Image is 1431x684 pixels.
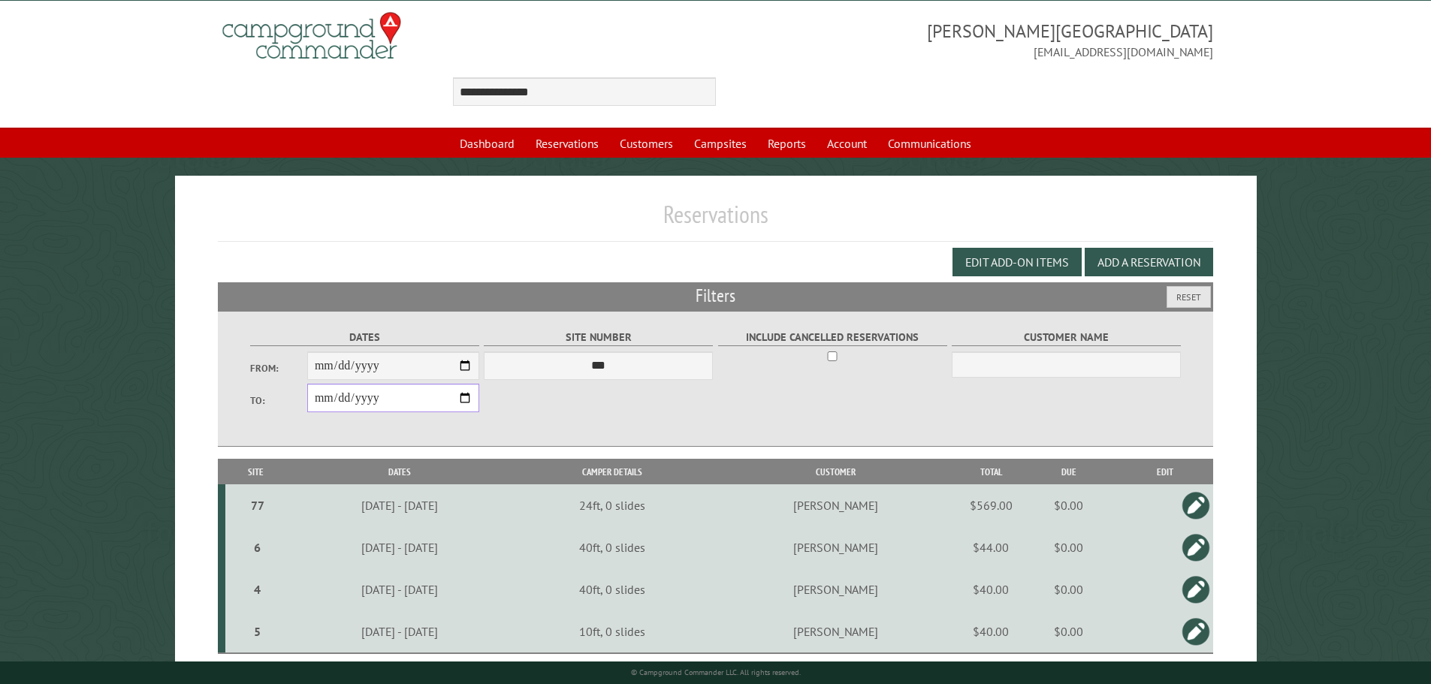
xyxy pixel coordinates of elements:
[218,282,1214,311] h2: Filters
[711,484,961,526] td: [PERSON_NAME]
[288,624,511,639] div: [DATE] - [DATE]
[513,610,711,653] td: 10ft, 0 slides
[513,526,711,568] td: 40ft, 0 slides
[961,568,1021,610] td: $40.00
[225,459,286,485] th: Site
[250,393,307,408] label: To:
[231,624,284,639] div: 5
[711,459,961,485] th: Customer
[288,498,511,513] div: [DATE] - [DATE]
[961,610,1021,653] td: $40.00
[1021,459,1116,485] th: Due
[288,582,511,597] div: [DATE] - [DATE]
[711,610,961,653] td: [PERSON_NAME]
[759,129,815,158] a: Reports
[711,526,961,568] td: [PERSON_NAME]
[1021,484,1116,526] td: $0.00
[451,129,524,158] a: Dashboard
[286,459,513,485] th: Dates
[1167,286,1211,308] button: Reset
[513,484,711,526] td: 24ft, 0 slides
[218,7,406,65] img: Campground Commander
[231,540,284,555] div: 6
[961,526,1021,568] td: $44.00
[1021,568,1116,610] td: $0.00
[711,568,961,610] td: [PERSON_NAME]
[1116,459,1213,485] th: Edit
[250,361,307,375] label: From:
[218,200,1214,241] h1: Reservations
[716,19,1214,61] span: [PERSON_NAME][GEOGRAPHIC_DATA] [EMAIL_ADDRESS][DOMAIN_NAME]
[685,129,756,158] a: Campsites
[484,329,713,346] label: Site Number
[1085,248,1213,276] button: Add a Reservation
[1021,526,1116,568] td: $0.00
[288,540,511,555] div: [DATE] - [DATE]
[231,582,284,597] div: 4
[952,248,1082,276] button: Edit Add-on Items
[513,568,711,610] td: 40ft, 0 slides
[527,129,608,158] a: Reservations
[961,459,1021,485] th: Total
[611,129,682,158] a: Customers
[718,329,947,346] label: Include Cancelled Reservations
[1021,610,1116,653] td: $0.00
[631,667,801,677] small: © Campground Commander LLC. All rights reserved.
[818,129,876,158] a: Account
[250,329,479,346] label: Dates
[952,329,1181,346] label: Customer Name
[879,129,980,158] a: Communications
[231,498,284,513] div: 77
[513,459,711,485] th: Camper Details
[961,484,1021,526] td: $569.00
